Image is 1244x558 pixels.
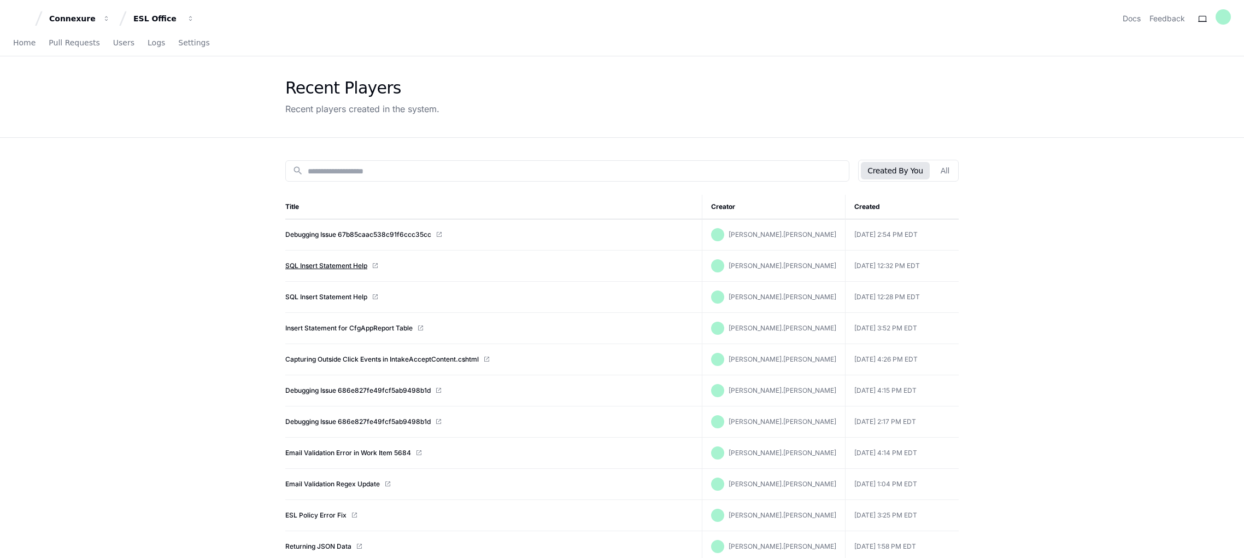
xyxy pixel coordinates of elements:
[845,500,959,531] td: [DATE] 3:25 PM EDT
[729,480,836,488] span: [PERSON_NAME].[PERSON_NAME]
[13,39,36,46] span: Home
[729,324,836,332] span: [PERSON_NAME].[PERSON_NAME]
[13,31,36,56] a: Home
[845,469,959,500] td: [DATE] 1:04 PM EDT
[845,438,959,469] td: [DATE] 4:14 PM EDT
[45,9,115,28] button: Connexure
[49,13,96,24] div: Connexure
[729,355,836,363] span: [PERSON_NAME].[PERSON_NAME]
[49,39,99,46] span: Pull Requests
[934,162,956,179] button: All
[178,31,209,56] a: Settings
[729,386,836,394] span: [PERSON_NAME].[PERSON_NAME]
[845,251,959,282] td: [DATE] 12:32 PM EDT
[861,162,929,179] button: Created By You
[729,230,836,239] span: [PERSON_NAME].[PERSON_NAME]
[845,219,959,251] td: [DATE] 2:54 PM EDT
[49,31,99,56] a: Pull Requests
[285,230,431,239] a: Debugging Issue 67b85caac538c91f6ccc35cc
[285,542,351,551] a: Returning JSON Data
[845,282,959,313] td: [DATE] 12:28 PM EDT
[178,39,209,46] span: Settings
[285,386,431,395] a: Debugging Issue 686e827fe49fcf5ab9498b1d
[113,39,134,46] span: Users
[113,31,134,56] a: Users
[729,542,836,550] span: [PERSON_NAME].[PERSON_NAME]
[729,449,836,457] span: [PERSON_NAME].[PERSON_NAME]
[148,39,165,46] span: Logs
[729,511,836,519] span: [PERSON_NAME].[PERSON_NAME]
[292,165,303,176] mat-icon: search
[285,324,413,333] a: Insert Statement for CfgAppReport Table
[285,195,702,219] th: Title
[729,417,836,426] span: [PERSON_NAME].[PERSON_NAME]
[845,406,959,438] td: [DATE] 2:17 PM EDT
[285,417,431,426] a: Debugging Issue 686e827fe49fcf5ab9498b1d
[285,511,347,520] a: ESL Policy Error Fix
[845,344,959,375] td: [DATE] 4:26 PM EDT
[148,31,165,56] a: Logs
[845,313,959,344] td: [DATE] 3:52 PM EDT
[285,293,367,301] a: SQL Insert Statement Help
[285,261,367,270] a: SQL Insert Statement Help
[845,195,959,219] th: Created
[702,195,845,219] th: Creator
[285,449,411,457] a: Email Validation Error in Work Item 5684
[129,9,199,28] button: ESL Office
[845,375,959,406] td: [DATE] 4:15 PM EDT
[1149,13,1185,24] button: Feedback
[133,13,180,24] div: ESL Office
[285,480,380,489] a: Email Validation Regex Update
[1123,13,1141,24] a: Docs
[285,355,479,364] a: Capturing Outside Click Events in IntakeAcceptContent.cshtml
[729,261,836,270] span: [PERSON_NAME].[PERSON_NAME]
[285,78,439,98] div: Recent Players
[285,102,439,115] div: Recent players created in the system.
[729,293,836,301] span: [PERSON_NAME].[PERSON_NAME]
